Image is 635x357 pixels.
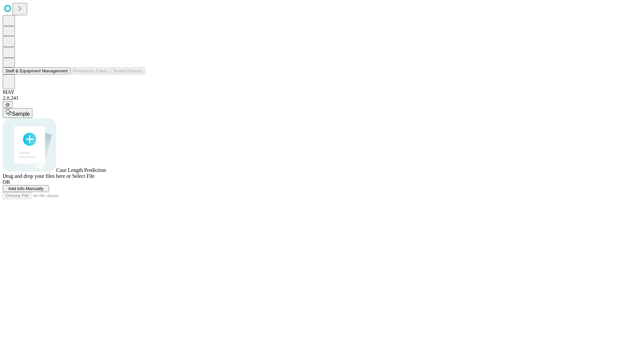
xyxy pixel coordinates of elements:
span: Sample [12,111,30,117]
button: Add Info Manually [3,185,49,192]
span: Drag and drop your files here or [3,173,71,179]
span: Case Length Prediction [56,167,106,173]
button: Staff & Equipment Management [3,67,70,74]
div: MAY [3,89,632,95]
span: @ [5,102,10,107]
button: @ [3,101,13,108]
span: Select File [72,173,95,179]
span: OR [3,179,10,185]
button: Sample [3,108,32,118]
button: Preference Cards [70,67,110,74]
span: Add Info Manually [8,186,44,191]
div: 2.0.241 [3,95,632,101]
button: Tenant Params [110,67,145,74]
